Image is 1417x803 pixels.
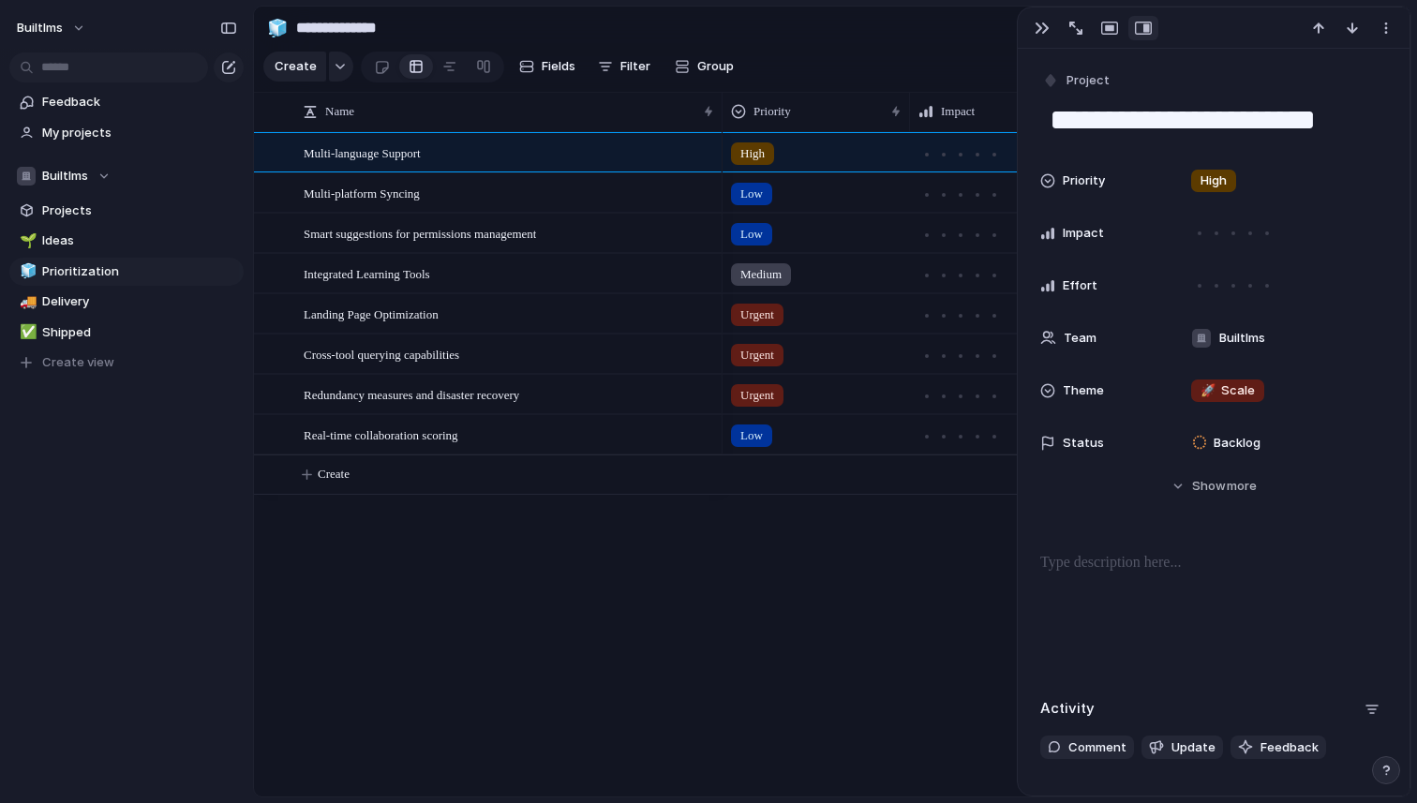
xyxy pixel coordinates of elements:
span: Landing Page Optimization [304,303,439,324]
span: Name [325,102,354,121]
div: 🚚 [20,291,33,313]
button: ✅ [17,323,36,342]
button: Fields [512,52,583,82]
button: 🌱 [17,231,36,250]
span: Cross-tool querying capabilities [304,343,459,364]
span: Feedback [1260,738,1319,757]
span: Show [1192,477,1226,496]
span: Urgent [740,305,774,324]
div: 🧊 [20,260,33,282]
button: Project [1038,67,1115,95]
span: Redundancy measures and disaster recovery [304,383,519,405]
div: 🧊 [267,15,288,40]
a: 🚚Delivery [9,288,244,316]
span: Group [697,57,734,76]
button: 🧊 [262,13,292,43]
button: Group [665,52,743,82]
span: Backlog [1214,434,1260,453]
span: Integrated Learning Tools [304,262,430,284]
span: Low [740,225,763,244]
span: Comment [1068,738,1126,757]
span: Multi-language Support [304,141,421,163]
span: My projects [42,124,237,142]
span: Ideas [42,231,237,250]
span: Effort [1063,276,1097,295]
button: Comment [1040,736,1134,760]
a: Feedback [9,88,244,116]
button: Create view [9,349,244,377]
span: Multi-platform Syncing [304,182,420,203]
span: Low [740,185,763,203]
button: Builtlms [9,162,244,190]
span: Filter [620,57,650,76]
div: ✅ [20,321,33,343]
button: 🚚 [17,292,36,311]
span: 🚀 [1201,382,1216,397]
span: Update [1171,738,1216,757]
a: Projects [9,197,244,225]
span: Impact [1063,224,1104,243]
span: Status [1063,434,1104,453]
span: Low [740,426,763,445]
span: Feedback [42,93,237,112]
span: Real-time collaboration scoring [304,424,458,445]
button: Feedback [1231,736,1326,760]
button: Showmore [1040,469,1387,503]
span: High [740,144,765,163]
span: Projects [42,201,237,220]
span: Urgent [740,346,774,364]
a: My projects [9,119,244,147]
button: Filter [590,52,658,82]
a: 🌱Ideas [9,227,244,255]
span: more [1227,477,1257,496]
span: Impact [941,102,975,121]
span: Team [1064,329,1096,348]
span: Create view [42,353,114,372]
span: Delivery [42,292,237,311]
span: Fields [542,57,575,76]
div: 🌱 [20,230,33,252]
h2: Activity [1040,698,1095,720]
span: Shipped [42,323,237,342]
span: Project [1066,71,1110,90]
span: builtlms [17,19,63,37]
button: Create [263,52,326,82]
a: ✅Shipped [9,319,244,347]
button: 🧊 [17,262,36,281]
span: Builtlms [1219,329,1265,348]
span: Scale [1201,381,1255,400]
span: Create [275,57,317,76]
span: Theme [1063,381,1104,400]
span: Builtlms [42,167,88,186]
a: 🧊Prioritization [9,258,244,286]
span: Create [318,465,350,483]
span: Medium [740,265,782,284]
span: Prioritization [42,262,237,281]
button: Update [1141,736,1223,760]
button: builtlms [8,13,96,43]
span: Priority [753,102,791,121]
span: Smart suggestions for permissions management [304,222,536,244]
span: Priority [1063,171,1105,190]
span: High [1201,171,1227,190]
span: Urgent [740,386,774,405]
